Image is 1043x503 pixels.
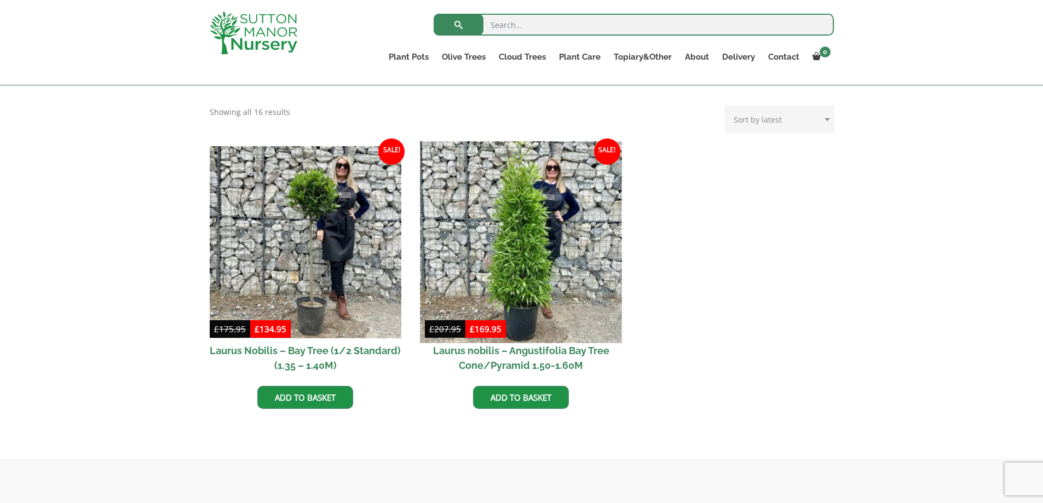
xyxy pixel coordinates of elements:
h2: Laurus Nobilis – Bay Tree (1/2 Standard) (1.35 – 1.40M) [210,338,402,378]
a: Plant Pots [382,49,435,65]
bdi: 207.95 [429,323,461,334]
input: Search... [434,14,834,36]
span: 0 [820,47,831,57]
span: £ [255,323,260,334]
img: Laurus nobilis - Angustifolia Bay Tree Cone/Pyramid 1.50-1.60M [420,141,622,343]
a: Delivery [716,49,762,65]
span: £ [429,323,434,334]
span: £ [214,323,219,334]
img: Laurus Nobilis - Bay Tree (1/2 Standard) (1.35 - 1.40M) [210,146,402,338]
a: Sale! Laurus nobilis – Angustifolia Bay Tree Cone/Pyramid 1.50-1.60M [425,146,617,378]
a: 0 [806,49,834,65]
a: Olive Trees [435,49,492,65]
a: Topiary&Other [607,49,678,65]
bdi: 175.95 [214,323,246,334]
a: Sale! Laurus Nobilis – Bay Tree (1/2 Standard) (1.35 – 1.40M) [210,146,402,378]
img: logo [210,11,297,54]
bdi: 169.95 [470,323,502,334]
a: Plant Care [552,49,607,65]
p: Showing all 16 results [210,106,290,119]
h2: Laurus nobilis – Angustifolia Bay Tree Cone/Pyramid 1.50-1.60M [425,338,617,378]
a: Add to basket: “Laurus nobilis - Angustifolia Bay Tree Cone/Pyramid 1.50-1.60M” [473,386,569,409]
bdi: 134.95 [255,323,286,334]
select: Shop order [725,106,834,133]
a: Cloud Trees [492,49,552,65]
span: £ [470,323,475,334]
span: Sale! [378,138,405,165]
a: About [678,49,716,65]
span: Sale! [594,138,620,165]
a: Add to basket: “Laurus Nobilis - Bay Tree (1/2 Standard) (1.35 - 1.40M)” [257,386,353,409]
a: Contact [762,49,806,65]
